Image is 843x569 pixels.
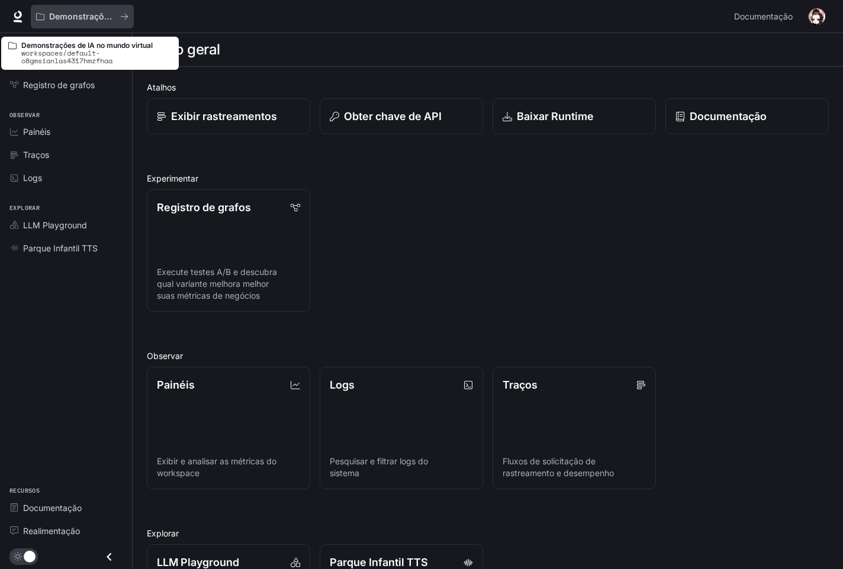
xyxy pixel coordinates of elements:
h2: Atalhos [147,81,829,93]
p: Logs [330,377,355,393]
h2: Observar [147,350,829,362]
a: Logs [5,167,127,188]
a: Documentação [5,497,127,518]
button: Fechar gaveta [96,545,123,569]
a: Realimentação [5,520,127,541]
button: Todos os espaços de trabalho [31,5,134,28]
p: Traços [503,377,538,393]
a: Painéis [5,121,127,142]
a: Registro de grafosExecute testes A/B e descubra qual variante melhora melhor suas métricas de neg... [147,189,310,312]
span: Painéis [23,125,50,138]
p: Painéis [157,377,195,393]
p: Demonstrações de IA no mundo virtual [21,41,172,49]
p: Pesquisar e filtrar logs do sistema [330,455,473,479]
p: Exibir e analisar as métricas do workspace [157,455,300,479]
span: Alternância do modo escuro [24,549,36,562]
h2: Experimentar [147,172,829,185]
a: TraçosFluxos de solicitação de rastreamento e desempenho [493,367,656,489]
span: LLM Playground [23,219,87,231]
span: Registro de grafos [23,79,95,91]
button: Avatar do usuário [805,5,829,28]
span: Documentação [734,9,793,24]
button: Obter chave de API [320,98,483,134]
h2: Explorar [147,527,829,539]
p: Documentação [690,108,767,124]
span: Realimentação [23,525,80,537]
span: Parque Infantil TTS [23,242,98,254]
a: Baixar Runtime [493,98,656,134]
p: Registro de grafos [157,199,251,215]
a: Traços [5,144,127,165]
img: Avatar do usuário [809,8,825,25]
p: Obter chave de API [344,108,442,124]
h1: Visão geral [147,38,220,62]
p: Exibir rastreamentos [171,108,277,124]
a: PainéisExibir e analisar as métricas do workspace [147,367,310,489]
span: Logs [23,172,42,184]
span: Documentação [23,502,82,514]
p: Demonstrações de IA no mundo virtual [49,12,115,22]
span: Traços [23,148,49,161]
p: Execute testes A/B e descubra qual variante melhora melhor suas métricas de negócios [157,266,300,302]
p: workspaces/default-o8gmsianlas4317hmzfhaa [21,49,172,64]
a: Exibir rastreamentos [147,98,310,134]
a: Parque Infantil TTS [5,238,127,258]
p: Baixar Runtime [517,108,594,124]
a: Documentação [729,5,800,28]
p: Fluxos de solicitação de rastreamento e desempenho [503,455,646,479]
a: LLM Playground [5,215,127,235]
a: Documentação [665,98,829,134]
a: Registro de grafos [5,75,127,95]
a: LogsPesquisar e filtrar logs do sistema [320,367,483,489]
